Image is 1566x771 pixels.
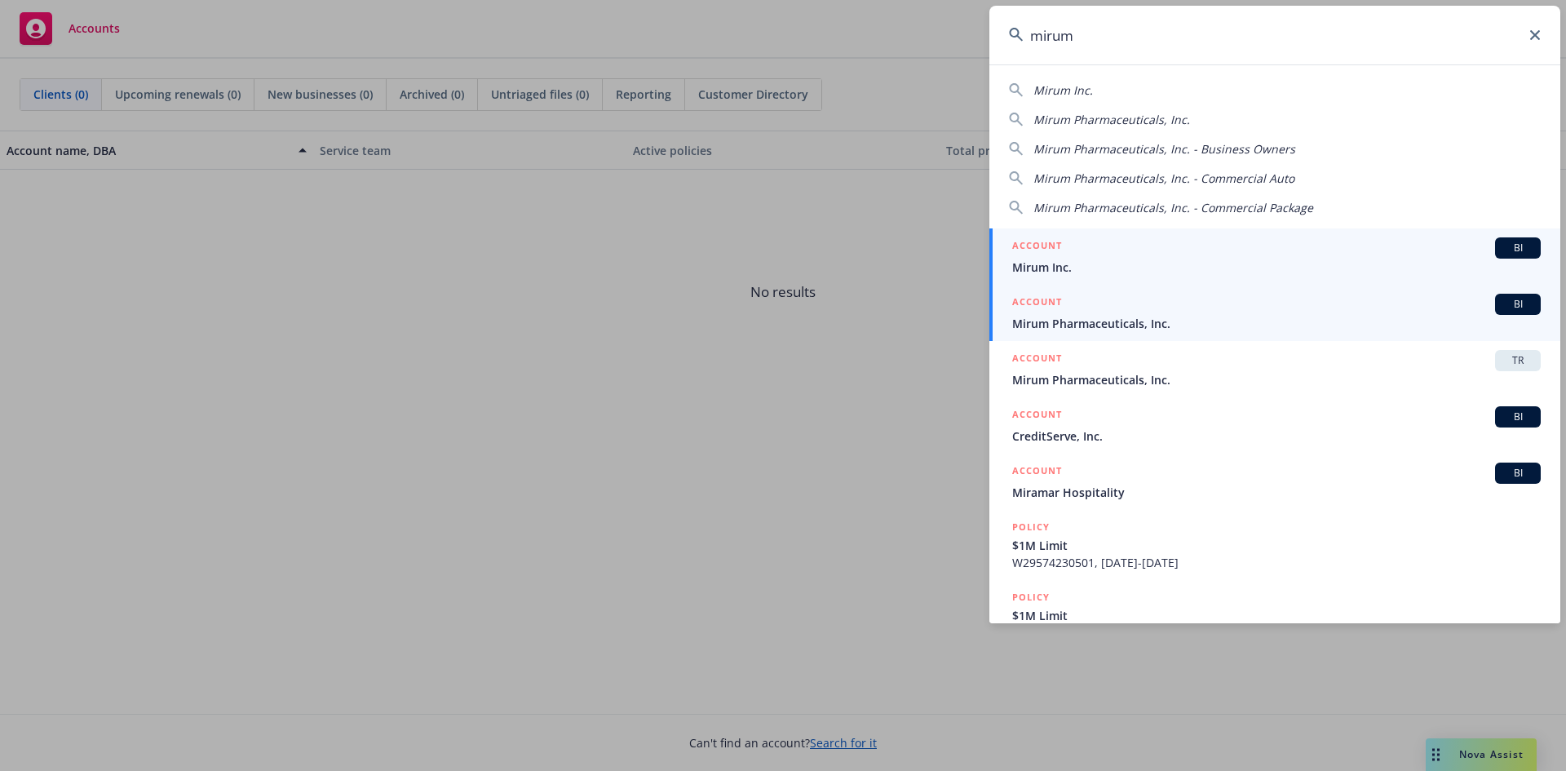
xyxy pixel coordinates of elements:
input: Search... [989,6,1560,64]
span: Mirum Pharmaceuticals, Inc. [1012,315,1541,332]
span: $1M Limit [1012,607,1541,624]
span: BI [1502,241,1534,255]
span: BI [1502,410,1534,424]
h5: ACCOUNT [1012,406,1062,426]
span: Mirum Pharmaceuticals, Inc. - Business Owners [1033,141,1295,157]
span: Mirum Pharmaceuticals, Inc. [1012,371,1541,388]
h5: ACCOUNT [1012,350,1062,370]
a: ACCOUNTTRMirum Pharmaceuticals, Inc. [989,341,1560,397]
span: Mirum Inc. [1012,259,1541,276]
span: TR [1502,353,1534,368]
span: W29574230501, [DATE]-[DATE] [1012,554,1541,571]
span: Mirum Pharmaceuticals, Inc. - Commercial Auto [1033,171,1294,186]
span: BI [1502,297,1534,312]
span: $1M Limit [1012,537,1541,554]
h5: ACCOUNT [1012,463,1062,482]
span: BI [1502,466,1534,481]
span: Mirum Pharmaceuticals, Inc. - Commercial Package [1033,200,1313,215]
a: POLICY$1M Limit [989,580,1560,650]
h5: POLICY [1012,519,1050,535]
span: Mirum Inc. [1033,82,1093,98]
h5: POLICY [1012,589,1050,605]
a: POLICY$1M LimitW29574230501, [DATE]-[DATE] [989,510,1560,580]
h5: ACCOUNT [1012,294,1062,313]
a: ACCOUNTBICreditServe, Inc. [989,397,1560,454]
a: ACCOUNTBIMirum Inc. [989,228,1560,285]
a: ACCOUNTBIMirum Pharmaceuticals, Inc. [989,285,1560,341]
a: ACCOUNTBIMiramar Hospitality [989,454,1560,510]
h5: ACCOUNT [1012,237,1062,257]
span: Miramar Hospitality [1012,484,1541,501]
span: CreditServe, Inc. [1012,428,1541,445]
span: Mirum Pharmaceuticals, Inc. [1033,112,1190,127]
